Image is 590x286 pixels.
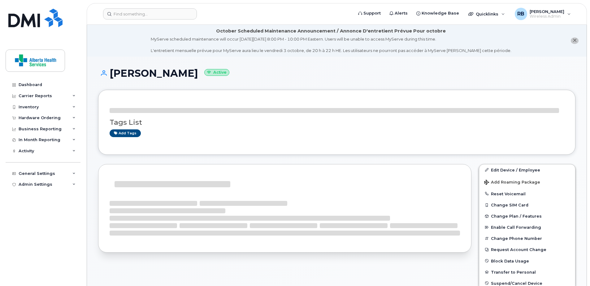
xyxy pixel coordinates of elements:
button: Block Data Usage [479,255,575,266]
a: Add tags [110,129,141,137]
button: Request Account Change [479,244,575,255]
button: Enable Call Forwarding [479,222,575,233]
span: Suspend/Cancel Device [491,281,542,285]
div: October Scheduled Maintenance Announcement / Annonce D'entretient Prévue Pour octobre [216,28,446,34]
button: close notification [571,37,579,44]
button: Reset Voicemail [479,188,575,199]
button: Change Plan / Features [479,210,575,222]
button: Change Phone Number [479,233,575,244]
button: Change SIM Card [479,199,575,210]
h1: [PERSON_NAME] [98,68,575,79]
div: MyServe scheduled maintenance will occur [DATE][DATE] 8:00 PM - 10:00 PM Eastern. Users will be u... [151,36,511,54]
a: Edit Device / Employee [479,164,575,175]
span: Add Roaming Package [484,180,540,186]
button: Add Roaming Package [479,175,575,188]
h3: Tags List [110,119,564,126]
small: Active [204,69,229,76]
span: Enable Call Forwarding [491,225,541,230]
button: Transfer to Personal [479,266,575,278]
span: Change Plan / Features [491,214,542,219]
